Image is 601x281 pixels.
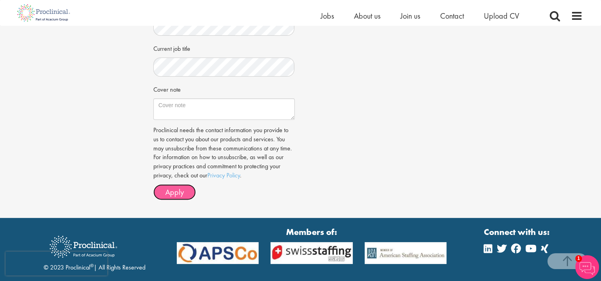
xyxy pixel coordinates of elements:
img: Chatbot [575,255,599,279]
strong: Members of: [177,226,447,238]
iframe: reCAPTCHA [6,252,107,275]
a: Contact [440,11,464,21]
a: Jobs [321,11,334,21]
div: © 2023 Proclinical | All Rights Reserved [44,230,145,272]
img: APSCo [359,242,453,264]
a: Privacy Policy [207,171,240,179]
a: Join us [400,11,420,21]
img: APSCo [265,242,359,264]
a: Upload CV [484,11,519,21]
img: Proclinical Recruitment [44,230,123,263]
a: About us [354,11,381,21]
span: Apply [165,187,184,197]
img: APSCo [171,242,265,264]
p: Proclinical needs the contact information you provide to us to contact you about our products and... [153,126,295,180]
label: Current job title [153,42,190,54]
label: Cover note [153,83,181,94]
strong: Connect with us: [484,226,551,238]
button: Apply [153,184,196,200]
span: 1 [575,255,582,262]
